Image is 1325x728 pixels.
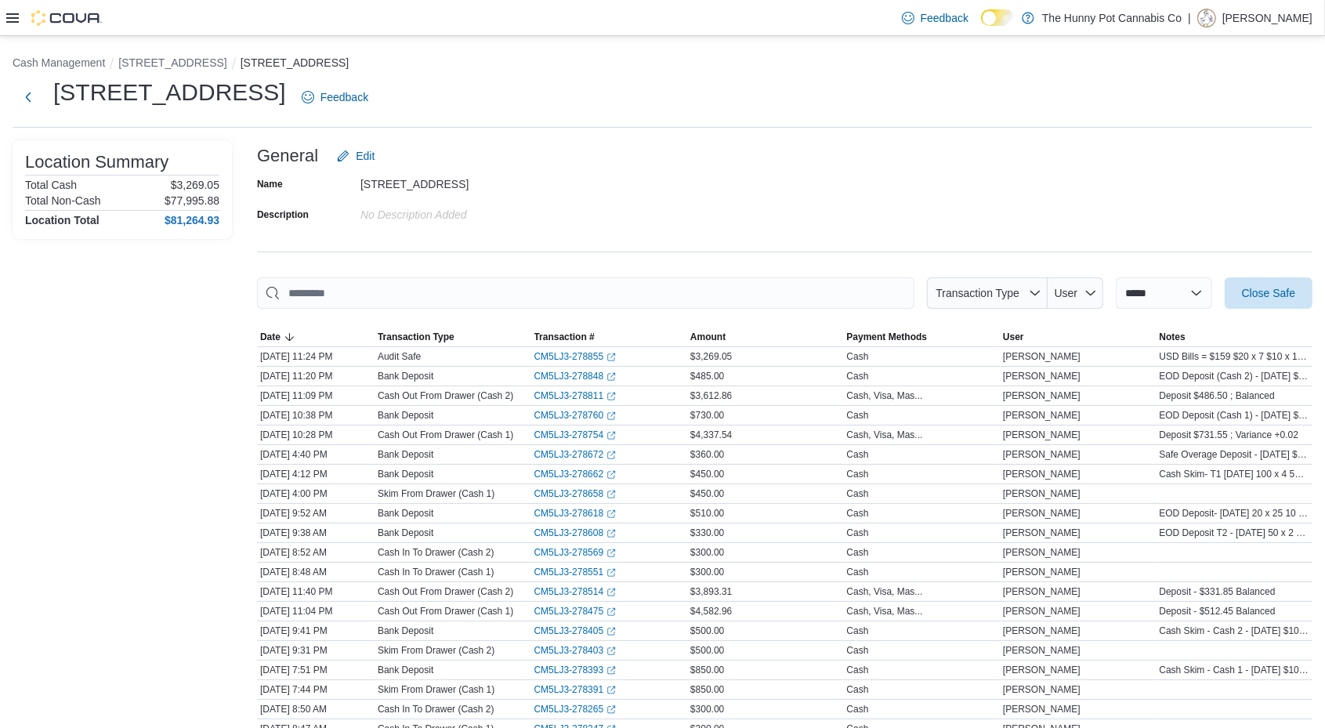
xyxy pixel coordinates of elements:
[378,546,494,559] p: Cash In To Drawer (Cash 2)
[1160,331,1186,343] span: Notes
[847,644,869,657] div: Cash
[260,331,281,343] span: Date
[360,172,570,190] div: [STREET_ADDRESS]
[690,605,732,618] span: $4,582.96
[1225,277,1312,309] button: Close Safe
[378,331,454,343] span: Transaction Type
[165,194,219,207] p: $77,995.88
[927,277,1048,309] button: Transaction Type
[606,568,616,578] svg: External link
[690,566,724,578] span: $300.00
[257,700,375,719] div: [DATE] 8:50 AM
[1003,683,1081,696] span: [PERSON_NAME]
[25,214,100,226] h4: Location Total
[257,406,375,425] div: [DATE] 10:38 PM
[690,487,724,500] span: $450.00
[1003,546,1081,559] span: [PERSON_NAME]
[690,625,724,637] span: $500.00
[257,621,375,640] div: [DATE] 9:41 PM
[606,392,616,401] svg: External link
[606,353,616,362] svg: External link
[356,148,375,164] span: Edit
[378,605,513,618] p: Cash Out From Drawer (Cash 1)
[606,372,616,382] svg: External link
[257,563,375,581] div: [DATE] 8:48 AM
[257,465,375,484] div: [DATE] 4:12 PM
[606,490,616,499] svg: External link
[118,56,226,69] button: [STREET_ADDRESS]
[257,484,375,503] div: [DATE] 4:00 PM
[606,549,616,558] svg: External link
[378,507,433,520] p: Bank Deposit
[1003,331,1024,343] span: User
[606,470,616,480] svg: External link
[936,287,1019,299] span: Transaction Type
[690,703,724,715] span: $300.00
[534,370,617,382] a: CM5LJ3-278848External link
[534,605,617,618] a: CM5LJ3-278475External link
[847,468,869,480] div: Cash
[1003,429,1081,441] span: [PERSON_NAME]
[13,81,44,113] button: Next
[1042,9,1182,27] p: The Hunny Pot Cannabis Co
[847,566,869,578] div: Cash
[257,347,375,366] div: [DATE] 11:24 PM
[847,664,869,676] div: Cash
[1003,644,1081,657] span: [PERSON_NAME]
[847,389,923,402] div: Cash, Visa, Mas...
[257,523,375,542] div: [DATE] 9:38 AM
[534,429,617,441] a: CM5LJ3-278754External link
[606,666,616,675] svg: External link
[847,487,869,500] div: Cash
[378,429,513,441] p: Cash Out From Drawer (Cash 1)
[1160,625,1310,637] span: Cash Skim - Cash 2 - [DATE] $100 x 4 - $20 x 5
[1003,585,1081,598] span: [PERSON_NAME]
[847,527,869,539] div: Cash
[847,605,923,618] div: Cash, Visa, Mas...
[690,331,726,343] span: Amount
[257,582,375,601] div: [DATE] 11:40 PM
[606,686,616,695] svg: External link
[1160,605,1276,618] span: Deposit - $512.45 Balanced
[25,179,77,191] h6: Total Cash
[378,370,433,382] p: Bank Deposit
[847,448,869,461] div: Cash
[378,487,494,500] p: Skim From Drawer (Cash 1)
[534,546,617,559] a: CM5LJ3-278569External link
[534,527,617,539] a: CM5LJ3-278608External link
[1197,9,1216,27] div: Dillon Marquez
[1160,389,1275,402] span: Deposit $486.50 ; Balanced
[257,277,914,309] input: This is a search bar. As you type, the results lower in the page will automatically filter.
[378,389,513,402] p: Cash Out From Drawer (Cash 2)
[606,588,616,597] svg: External link
[690,409,724,422] span: $730.00
[534,350,617,363] a: CM5LJ3-278855External link
[847,625,869,637] div: Cash
[25,194,101,207] h6: Total Non-Cash
[606,607,616,617] svg: External link
[378,409,433,422] p: Bank Deposit
[1003,409,1081,422] span: [PERSON_NAME]
[606,627,616,636] svg: External link
[690,546,724,559] span: $300.00
[257,367,375,386] div: [DATE] 11:20 PM
[360,202,570,221] div: No Description added
[690,370,724,382] span: $485.00
[690,644,724,657] span: $500.00
[981,26,982,27] span: Dark Mode
[847,331,928,343] span: Payment Methods
[690,350,732,363] span: $3,269.05
[690,389,732,402] span: $3,612.86
[378,664,433,676] p: Bank Deposit
[1048,277,1103,309] button: User
[847,585,923,598] div: Cash, Visa, Mas...
[165,214,219,226] h4: $81,264.93
[378,566,494,578] p: Cash In To Drawer (Cash 1)
[1160,507,1310,520] span: EOD Deposit- [DATE] 20 x 25 10 x 1
[534,625,617,637] a: CM5LJ3-278405External link
[1188,9,1191,27] p: |
[690,585,732,598] span: $3,893.31
[1055,287,1078,299] span: User
[1160,429,1299,441] span: Deposit $731.55 ; Variance +0.02
[1003,350,1081,363] span: [PERSON_NAME]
